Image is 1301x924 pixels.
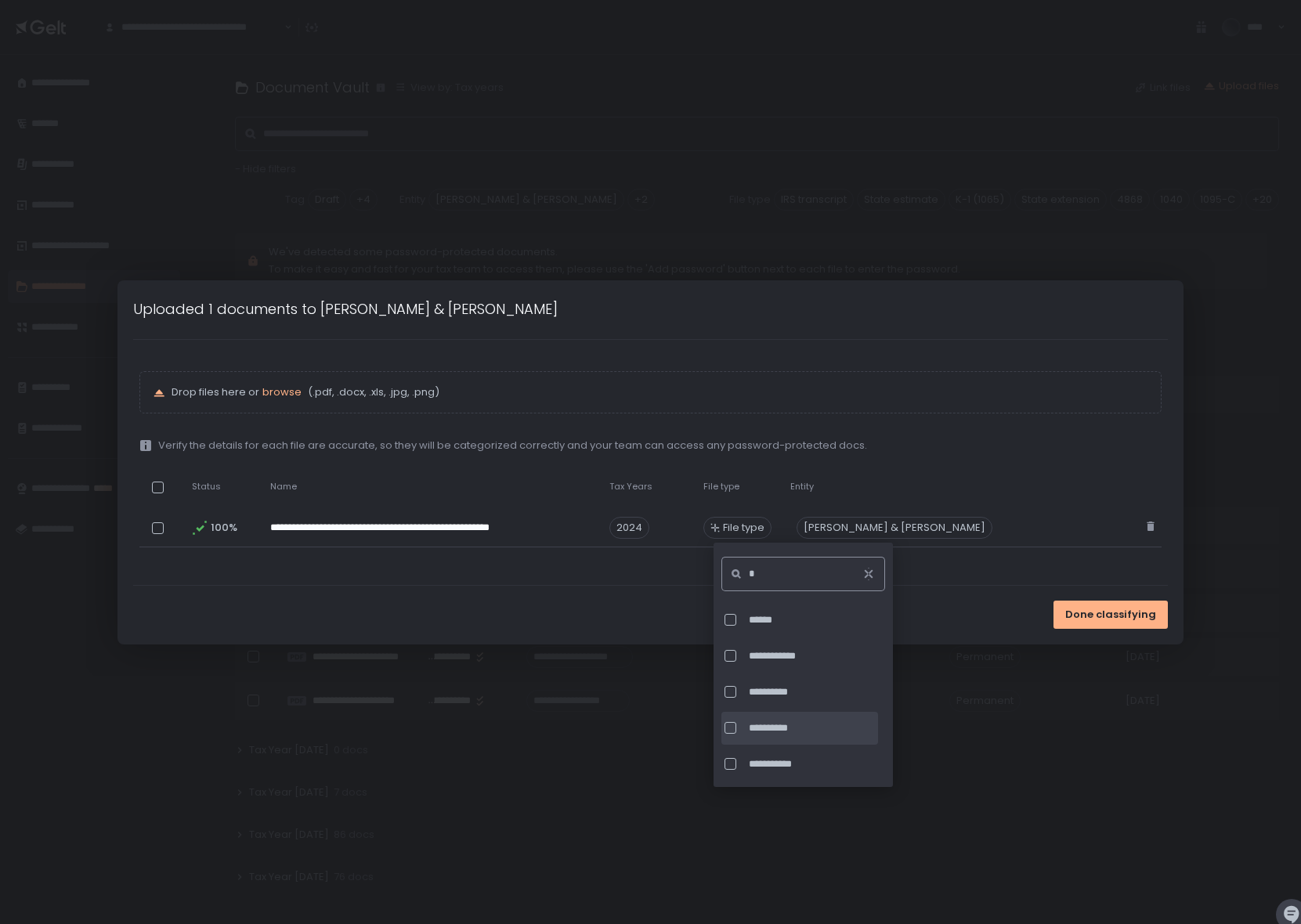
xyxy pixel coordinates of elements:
span: Verify the details for each file are accurate, so they will be categorized correctly and your tea... [158,439,867,453]
span: (.pdf, .docx, .xls, .jpg, .png) [305,385,439,399]
span: 100% [211,521,236,535]
p: Drop files here or [172,385,1147,399]
span: Status [192,481,221,493]
span: 2024 [609,517,649,539]
h1: Uploaded 1 documents to [PERSON_NAME] & [PERSON_NAME] [133,298,558,319]
button: Done classifying [1053,601,1168,629]
span: File type [703,481,739,493]
span: Tax Years [609,481,652,493]
span: File type [723,521,764,535]
div: [PERSON_NAME] & [PERSON_NAME] [797,517,992,539]
span: Done classifying [1065,608,1156,622]
button: browse [262,385,302,399]
span: Entity [790,481,814,493]
span: Name [270,481,297,493]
